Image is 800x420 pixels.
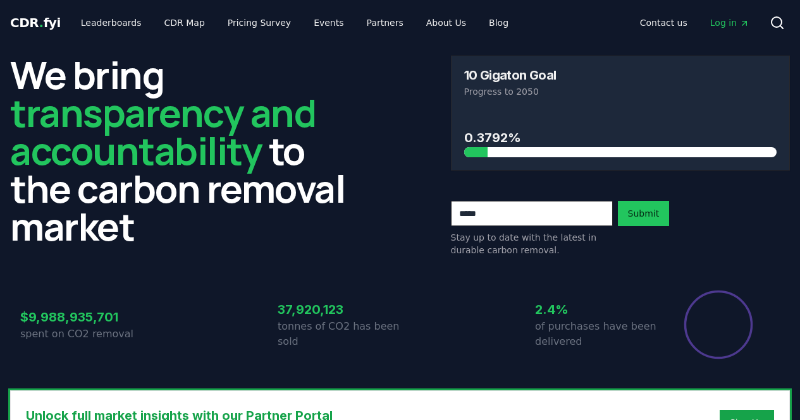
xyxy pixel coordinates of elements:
a: Partners [357,11,414,34]
h3: 37,920,123 [278,300,400,319]
span: CDR fyi [10,15,61,30]
h3: $9,988,935,701 [20,308,143,327]
a: Events [304,11,354,34]
a: About Us [416,11,476,34]
button: Submit [618,201,670,226]
p: of purchases have been delivered [535,319,658,349]
span: Log in [710,16,749,29]
h3: 10 Gigaton Goal [464,69,557,81]
span: . [39,15,44,30]
h3: 0.3792% [464,128,777,147]
p: spent on CO2 removal [20,327,143,342]
p: Stay up to date with the latest in durable carbon removal. [451,231,613,256]
nav: Main [71,11,519,34]
p: Progress to 2050 [464,85,777,98]
a: CDR.fyi [10,14,61,32]
a: CDR Map [154,11,215,34]
a: Blog [479,11,519,34]
h2: We bring to the carbon removal market [10,56,350,245]
nav: Main [630,11,760,34]
a: Log in [700,11,760,34]
h3: 2.4% [535,300,658,319]
p: tonnes of CO2 has been sold [278,319,400,349]
span: transparency and accountability [10,87,316,176]
a: Pricing Survey [218,11,301,34]
a: Contact us [630,11,698,34]
div: Percentage of sales delivered [683,289,754,360]
a: Leaderboards [71,11,152,34]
